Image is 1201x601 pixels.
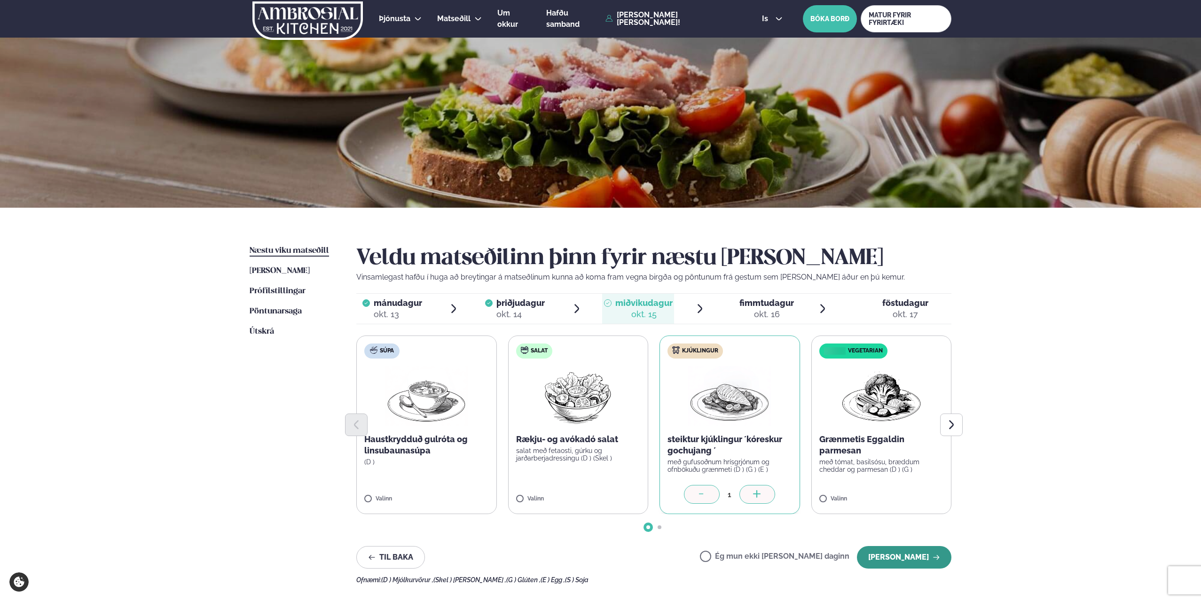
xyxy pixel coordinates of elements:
div: okt. 17 [882,309,928,320]
p: (D ) [364,458,489,466]
span: Vegetarian [848,347,883,355]
div: okt. 16 [739,309,794,320]
span: (G ) Glúten , [506,576,541,584]
a: [PERSON_NAME] [PERSON_NAME]! [605,11,740,26]
p: Vinsamlegast hafðu í huga að breytingar á matseðlinum kunna að koma fram vegna birgða og pöntunum... [356,272,951,283]
a: Hafðu samband [546,8,601,30]
img: Vegan.png [840,366,923,426]
a: MATUR FYRIR FYRIRTÆKI [861,5,951,32]
a: [PERSON_NAME] [250,265,310,277]
a: Pöntunarsaga [250,306,302,317]
span: mánudagur [374,298,422,308]
div: 1 [720,489,739,500]
a: Matseðill [437,13,471,24]
a: Prófílstillingar [250,286,306,297]
div: okt. 13 [374,309,422,320]
button: [PERSON_NAME] [857,546,951,569]
span: miðvikudagur [615,298,673,308]
span: Súpa [380,347,394,355]
span: (Skel ) [PERSON_NAME] , [433,576,506,584]
p: með gufusoðnum hrísgrjónum og ofnbökuðu grænmeti (D ) (G ) (E ) [667,458,792,473]
img: salad.svg [521,346,528,354]
span: Prófílstillingar [250,287,306,295]
img: logo [251,1,364,40]
span: Kjúklingur [682,347,718,355]
span: (E ) Egg , [541,576,565,584]
button: is [754,15,790,23]
span: Næstu viku matseðill [250,247,329,255]
span: [PERSON_NAME] [250,267,310,275]
button: Next slide [940,414,963,436]
img: chicken.svg [672,346,680,354]
button: Til baka [356,546,425,569]
a: Útskrá [250,326,274,337]
span: (S ) Soja [565,576,589,584]
span: Um okkur [497,8,518,29]
div: okt. 15 [615,309,673,320]
p: salat með fetaosti, gúrku og jarðarberjadressingu (D ) (Skel ) [516,447,641,462]
a: Um okkur [497,8,531,30]
span: fimmtudagur [739,298,794,308]
h2: Veldu matseðilinn þinn fyrir næstu [PERSON_NAME] [356,245,951,272]
span: Go to slide 2 [658,525,661,529]
button: Previous slide [345,414,368,436]
span: (D ) Mjólkurvörur , [381,576,433,584]
p: steiktur kjúklingur ´kóreskur gochujang ´ [667,434,792,456]
span: is [762,15,771,23]
img: Salad.png [536,366,620,426]
button: BÓKA BORÐ [803,5,857,32]
p: Rækju- og avókadó salat [516,434,641,445]
img: Soup.png [385,366,468,426]
span: Salat [531,347,548,355]
span: Pöntunarsaga [250,307,302,315]
span: Útskrá [250,328,274,336]
a: Þjónusta [379,13,410,24]
div: okt. 14 [496,309,545,320]
img: soup.svg [370,346,377,354]
a: Næstu viku matseðill [250,245,329,257]
a: Cookie settings [9,572,29,592]
span: Hafðu samband [546,8,580,29]
span: föstudagur [882,298,928,308]
p: Haustkrydduð gulróta og linsubaunasúpa [364,434,489,456]
div: Ofnæmi: [356,576,951,584]
span: Þjónusta [379,14,410,23]
span: Matseðill [437,14,471,23]
p: Grænmetis Eggaldin parmesan [819,434,944,456]
span: þriðjudagur [496,298,545,308]
p: með tómat, basilsósu, bræddum cheddar og parmesan (D ) (G ) [819,458,944,473]
img: Chicken-breast.png [688,366,771,426]
img: icon [822,347,848,356]
span: Go to slide 1 [646,525,650,529]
